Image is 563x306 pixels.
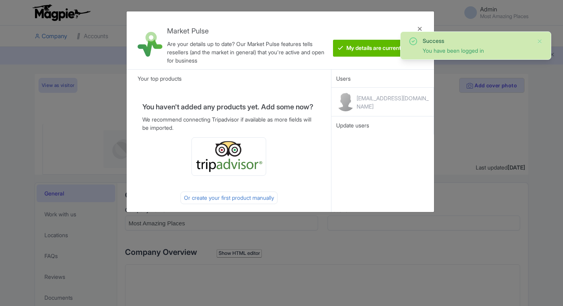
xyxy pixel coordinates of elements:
[180,192,278,204] div: Or create your first product manually
[336,92,355,111] img: contact-b11cc6e953956a0c50a2f97983291f06.png
[423,46,530,55] div: You have been logged in
[357,94,429,111] div: [EMAIL_ADDRESS][DOMAIN_NAME]
[195,141,263,172] img: ta_logo-885a1c64328048f2535e39284ba9d771.png
[423,37,530,45] div: Success
[167,40,328,65] div: Are your details up to date? Our Market Pulse features tells resellers (and the market in general...
[331,69,434,87] div: Users
[333,40,406,57] btn: My details are current
[336,121,429,130] div: Update users
[142,103,316,111] h4: You haven't added any products yet. Add some now?
[167,27,328,35] h4: Market Pulse
[537,37,543,46] button: Close
[138,32,162,57] img: market_pulse-1-0a5220b3d29e4a0de46fb7534bebe030.svg
[127,69,331,87] div: Your top products
[142,115,316,132] p: We recommend connecting Tripadvisor if available as more fields will be imported.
